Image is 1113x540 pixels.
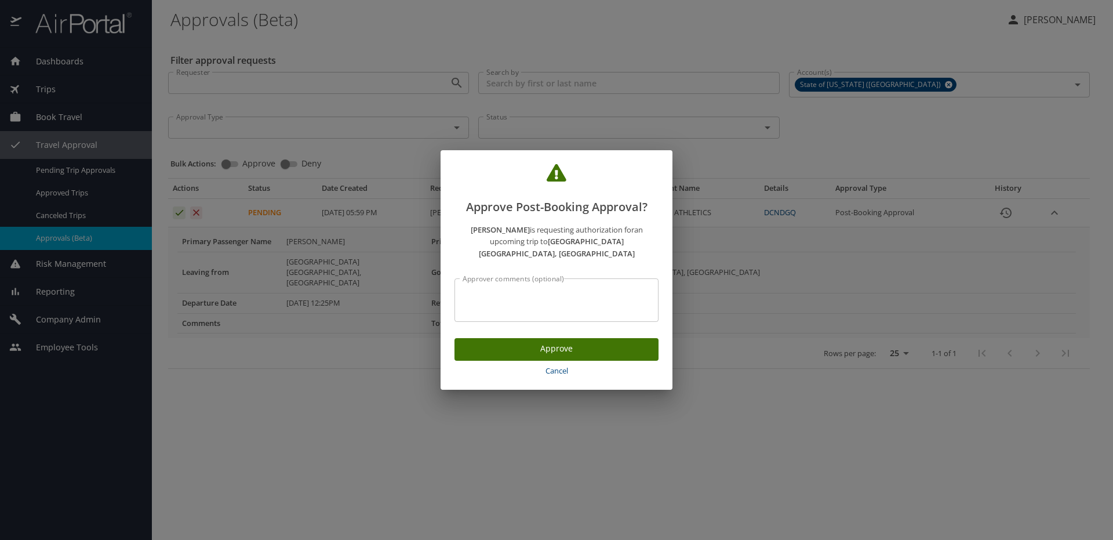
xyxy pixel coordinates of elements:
button: Cancel [454,361,659,381]
span: Cancel [459,364,654,378]
p: is requesting authorization for an upcoming trip to [454,224,659,260]
span: Approve [464,342,649,356]
button: Approve [454,338,659,361]
strong: [PERSON_NAME] [471,224,530,235]
strong: [GEOGRAPHIC_DATA] [GEOGRAPHIC_DATA], [GEOGRAPHIC_DATA] [479,236,635,259]
h2: Approve Post-Booking Approval? [454,164,659,216]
